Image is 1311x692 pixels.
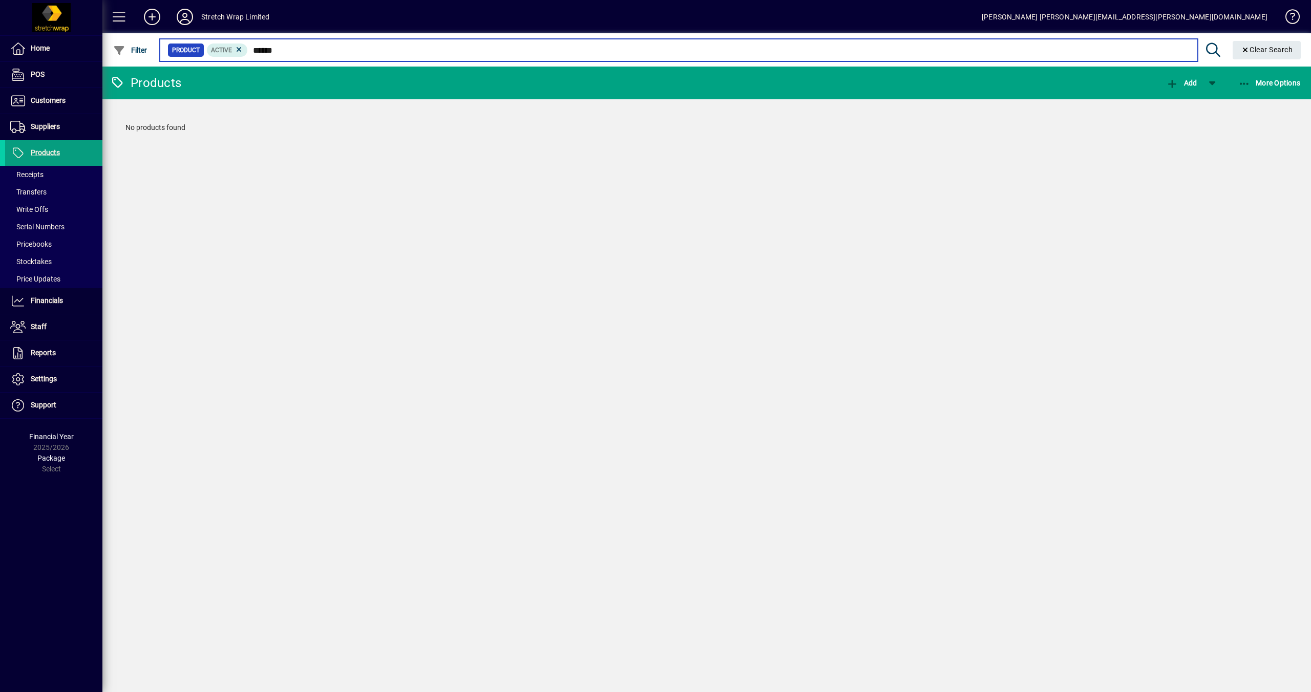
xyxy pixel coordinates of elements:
a: Customers [5,88,102,114]
a: Knowledge Base [1278,2,1298,35]
a: Transfers [5,183,102,201]
span: Write Offs [10,205,48,213]
div: Products [110,75,181,91]
span: Customers [31,96,66,104]
span: Serial Numbers [10,223,65,231]
span: Price Updates [10,275,60,283]
span: Stocktakes [10,257,52,266]
span: Financials [31,296,63,305]
span: Transfers [10,188,47,196]
span: Reports [31,349,56,357]
span: Products [31,148,60,157]
mat-chip: Activation Status: Active [207,44,248,57]
button: Filter [111,41,150,59]
button: More Options [1236,74,1303,92]
a: Settings [5,366,102,392]
span: Filter [113,46,147,54]
span: Financial Year [29,432,74,441]
span: Support [31,401,56,409]
span: Settings [31,375,57,383]
a: Staff [5,314,102,340]
div: [PERSON_NAME] [PERSON_NAME][EMAIL_ADDRESS][PERSON_NAME][DOMAIN_NAME] [982,9,1267,25]
a: Stocktakes [5,253,102,270]
button: Profile [168,8,201,26]
a: Receipts [5,166,102,183]
a: Home [5,36,102,61]
span: Receipts [10,170,44,179]
span: Suppliers [31,122,60,131]
span: Package [37,454,65,462]
button: Clear [1233,41,1301,59]
a: Reports [5,340,102,366]
span: Add [1166,79,1197,87]
a: Serial Numbers [5,218,102,235]
span: Pricebooks [10,240,52,248]
a: Support [5,393,102,418]
a: Pricebooks [5,235,102,253]
span: POS [31,70,45,78]
span: Clear Search [1241,46,1293,54]
span: More Options [1238,79,1301,87]
span: Product [172,45,200,55]
a: Price Updates [5,270,102,288]
div: Stretch Wrap Limited [201,9,270,25]
button: Add [1164,74,1199,92]
span: Staff [31,322,47,331]
a: Suppliers [5,114,102,140]
span: Home [31,44,50,52]
div: No products found [115,112,1298,143]
a: Financials [5,288,102,314]
a: POS [5,62,102,88]
a: Write Offs [5,201,102,218]
button: Add [136,8,168,26]
span: Active [211,47,232,54]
